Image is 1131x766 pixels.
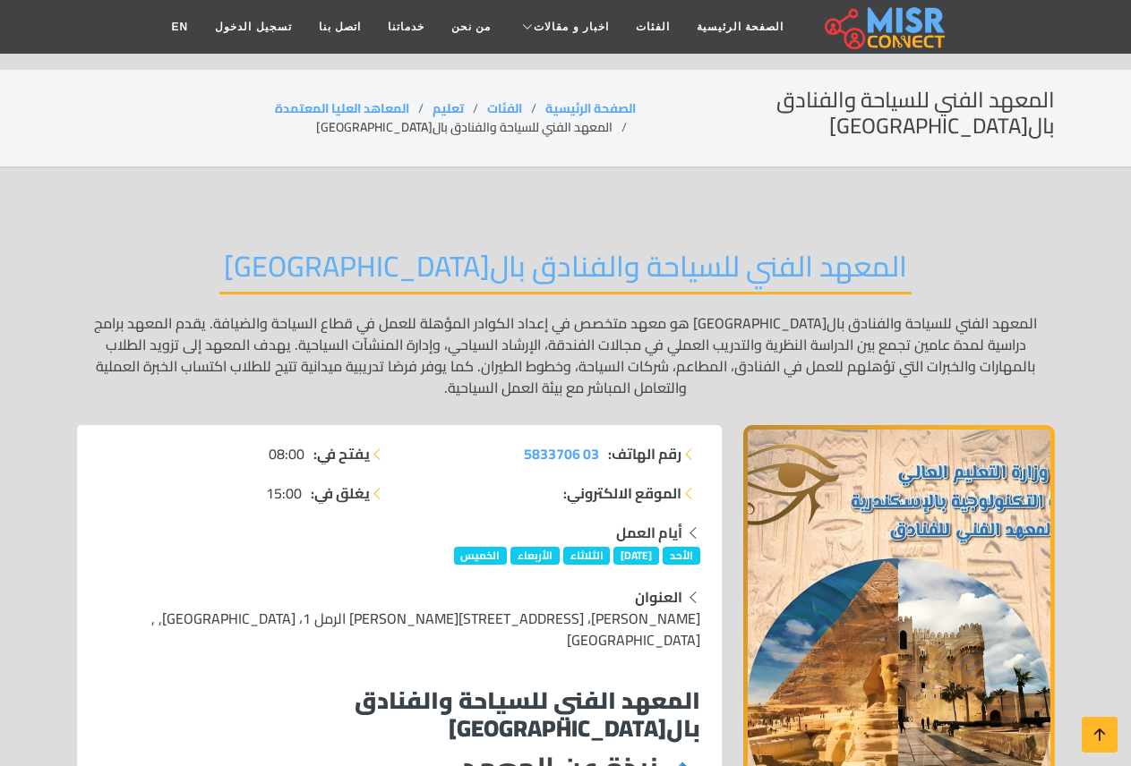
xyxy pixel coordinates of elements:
[159,10,202,44] a: EN
[151,605,700,653] span: [PERSON_NAME]، [STREET_ADDRESS][PERSON_NAME] الرمل 1، [GEOGRAPHIC_DATA], , [GEOGRAPHIC_DATA]
[622,10,683,44] a: الفئات
[219,249,912,294] h2: المعهد الفني للسياحة والفنادق بال[GEOGRAPHIC_DATA]
[355,678,700,750] strong: المعهد الفني للسياحة والفنادق بال[GEOGRAPHIC_DATA]
[524,440,599,467] span: 03 5833706
[635,583,682,610] strong: العنوان
[663,547,700,565] span: الأحد
[374,10,438,44] a: خدماتنا
[616,519,682,546] strong: أيام العمل
[504,10,622,44] a: اخبار و مقالات
[613,547,659,565] span: [DATE]
[433,97,464,120] a: تعليم
[77,312,1055,398] p: المعهد الفني للسياحة والفنادق بال[GEOGRAPHIC_DATA] هو معهد متخصص في إعداد الكوادر المؤهلة للعمل ف...
[311,482,370,504] strong: يغلق في:
[524,443,599,464] a: 03 5833706
[438,10,504,44] a: من نحن
[563,547,611,565] span: الثلاثاء
[825,4,945,49] img: main.misr_connect
[305,10,374,44] a: اتصل بنا
[487,97,522,120] a: الفئات
[545,97,636,120] a: الصفحة الرئيسية
[563,482,681,504] strong: الموقع الالكتروني:
[201,10,304,44] a: تسجيل الدخول
[534,19,609,35] span: اخبار و مقالات
[275,97,409,120] a: المعاهد العليا المعتمدة
[636,88,1054,140] h2: المعهد الفني للسياحة والفنادق بال[GEOGRAPHIC_DATA]
[510,547,560,565] span: الأربعاء
[316,118,636,137] li: المعهد الفني للسياحة والفنادق بال[GEOGRAPHIC_DATA]
[313,443,370,464] strong: يفتح في:
[683,10,797,44] a: الصفحة الرئيسية
[454,547,508,565] span: الخميس
[269,443,304,464] span: 08:00
[608,443,681,464] strong: رقم الهاتف:
[266,482,302,504] span: 15:00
